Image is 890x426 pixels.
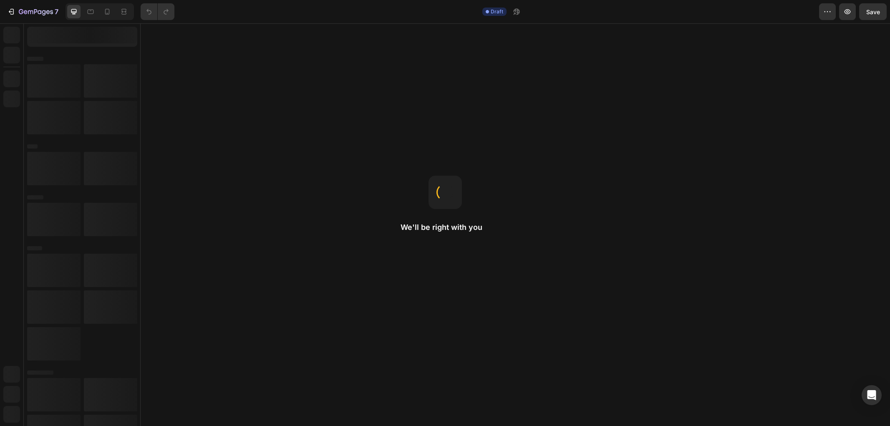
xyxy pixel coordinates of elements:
button: 7 [3,3,62,20]
span: Save [866,8,880,15]
button: Save [859,3,887,20]
div: Undo/Redo [141,3,174,20]
h2: We'll be right with you [401,222,490,232]
div: Open Intercom Messenger [862,385,882,405]
span: Draft [491,8,503,15]
p: 7 [55,7,58,17]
